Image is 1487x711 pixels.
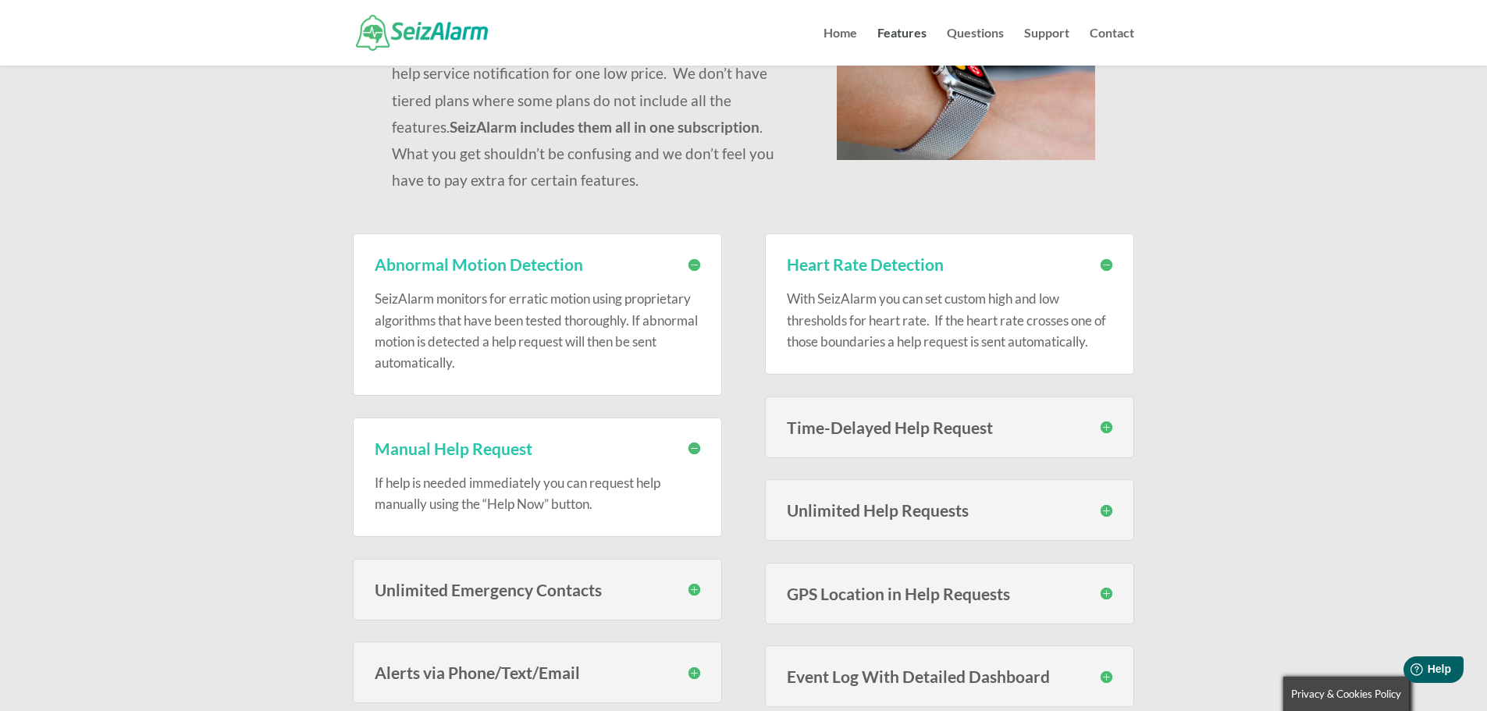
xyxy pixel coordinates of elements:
h3: Event Log With Detailed Dashboard [787,668,1112,684]
h3: Unlimited Help Requests [787,502,1112,518]
h3: Manual Help Request [375,440,700,457]
strong: SeizAlarm includes them all in one subscription [450,118,760,136]
span: Privacy & Cookies Policy [1291,688,1401,700]
a: Home [824,27,857,66]
a: Features [877,27,927,66]
p: The SeizAlarm help request service subscription Includes many great features for irregular moveme... [392,7,799,194]
a: Contact [1090,27,1134,66]
h3: Heart Rate Detection [787,256,1112,272]
a: Questions [947,27,1004,66]
p: If help is needed immediately you can request help manually using the “Help Now” button. [375,472,700,514]
h3: Abnormal Motion Detection [375,256,700,272]
img: seizalarm-on-wrist [837,2,1095,160]
a: Support [1024,27,1069,66]
h3: Alerts via Phone/Text/Email [375,664,700,681]
p: SeizAlarm monitors for erratic motion using proprietary algorithms that have been tested thorough... [375,288,700,373]
iframe: Help widget launcher [1348,650,1470,694]
img: SeizAlarm [356,15,488,50]
p: With SeizAlarm you can set custom high and low thresholds for heart rate. If the heart rate cross... [787,288,1112,352]
h3: Time-Delayed Help Request [787,419,1112,435]
h3: Unlimited Emergency Contacts [375,581,700,598]
h3: GPS Location in Help Requests [787,585,1112,602]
